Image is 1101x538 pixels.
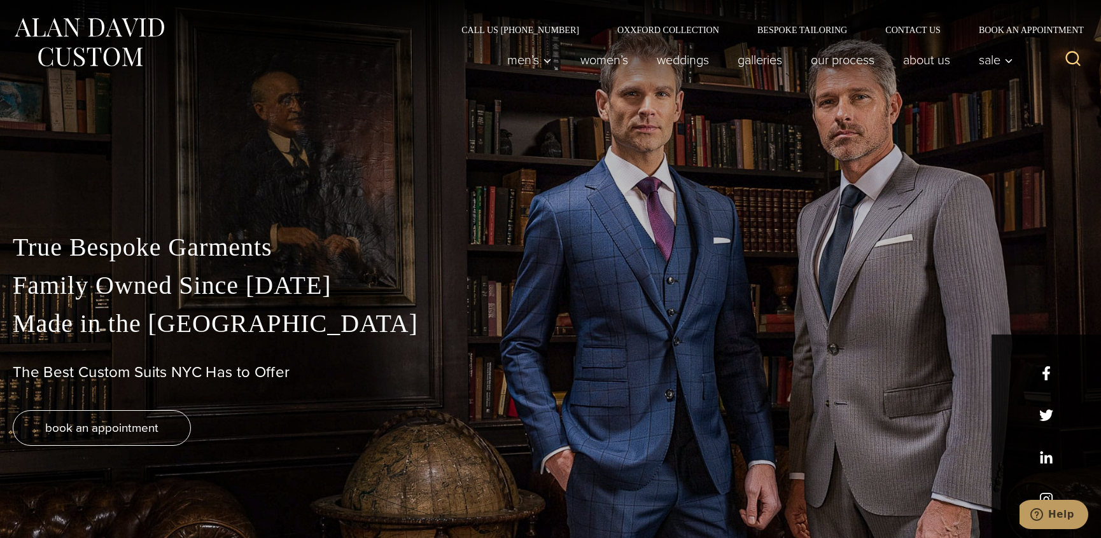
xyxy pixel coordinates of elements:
nav: Primary Navigation [493,47,1020,72]
h1: The Best Custom Suits NYC Has to Offer [13,363,1088,382]
a: Oxxford Collection [598,25,738,34]
a: book an appointment [13,410,191,446]
iframe: Opens a widget where you can chat to one of our agents [1020,500,1088,532]
a: Bespoke Tailoring [738,25,866,34]
img: Alan David Custom [13,14,165,71]
p: True Bespoke Garments Family Owned Since [DATE] Made in the [GEOGRAPHIC_DATA] [13,228,1088,343]
a: Book an Appointment [960,25,1088,34]
nav: Secondary Navigation [442,25,1088,34]
a: Galleries [724,47,797,72]
a: Contact Us [866,25,960,34]
a: About Us [889,47,965,72]
span: book an appointment [45,418,158,437]
button: Men’s sub menu toggle [493,47,566,72]
button: View Search Form [1058,45,1088,75]
a: Women’s [566,47,643,72]
a: weddings [643,47,724,72]
a: Call Us [PHONE_NUMBER] [442,25,598,34]
button: Child menu of Sale [965,47,1020,72]
a: Our Process [797,47,889,72]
